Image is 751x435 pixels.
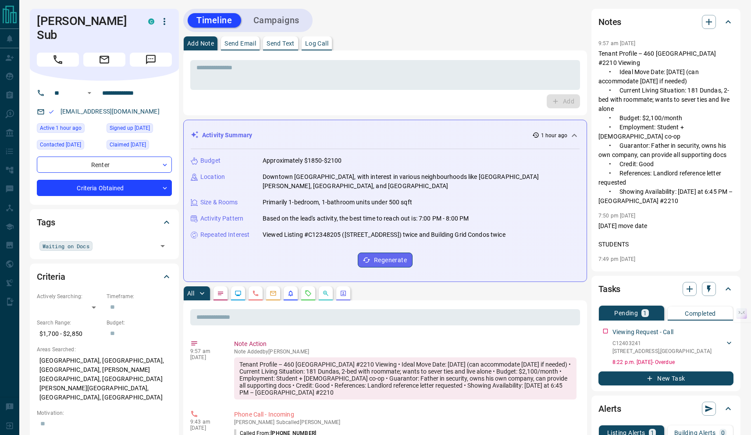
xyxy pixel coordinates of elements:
[37,319,102,327] p: Search Range:
[234,419,577,425] p: [PERSON_NAME] Sub called [PERSON_NAME]
[37,53,79,67] span: Call
[235,290,242,297] svg: Lead Browsing Activity
[84,88,95,98] button: Open
[190,354,221,360] p: [DATE]
[190,419,221,425] p: 9:43 am
[685,310,716,317] p: Completed
[110,140,146,149] span: Claimed [DATE]
[267,40,295,46] p: Send Text
[598,40,636,46] p: 9:57 am [DATE]
[358,253,413,267] button: Regenerate
[110,124,150,132] span: Signed up [DATE]
[61,108,160,115] a: [EMAIL_ADDRESS][DOMAIN_NAME]
[612,339,712,347] p: C12403241
[263,230,505,239] p: Viewed Listing #C12348205 ([STREET_ADDRESS]) twice and Building Grid Condos twice
[305,290,312,297] svg: Requests
[202,131,252,140] p: Activity Summary
[190,425,221,431] p: [DATE]
[234,339,577,349] p: Note Action
[598,371,733,385] button: New Task
[612,338,733,357] div: C12403241[STREET_ADDRESS],[GEOGRAPHIC_DATA]
[148,18,154,25] div: condos.ca
[200,172,225,182] p: Location
[107,292,172,300] p: Timeframe:
[598,213,636,219] p: 7:50 pm [DATE]
[200,214,243,223] p: Activity Pattern
[612,347,712,355] p: [STREET_ADDRESS] , [GEOGRAPHIC_DATA]
[37,270,65,284] h2: Criteria
[217,290,224,297] svg: Notes
[598,398,733,419] div: Alerts
[187,40,214,46] p: Add Note
[40,124,82,132] span: Active 1 hour ago
[83,53,125,67] span: Email
[130,53,172,67] span: Message
[48,109,54,115] svg: Email Valid
[200,198,238,207] p: Size & Rooms
[643,310,647,316] p: 1
[598,278,733,300] div: Tasks
[224,40,256,46] p: Send Email
[107,140,172,152] div: Sun May 26 2024
[598,221,733,249] p: [DATE] move date STUDENTS
[598,11,733,32] div: Notes
[598,15,621,29] h2: Notes
[37,353,172,405] p: [GEOGRAPHIC_DATA], [GEOGRAPHIC_DATA], [GEOGRAPHIC_DATA], [PERSON_NAME][GEOGRAPHIC_DATA], [GEOGRAP...
[612,328,673,337] p: Viewing Request - Call
[37,180,172,196] div: Criteria Obtained
[614,310,638,316] p: Pending
[598,265,733,431] p: currently in [GEOGRAPHIC_DATA] / 181 [GEOGRAPHIC_DATA] or [GEOGRAPHIC_DATA] working part-time. co...
[612,358,733,366] p: 8:22 p.m. [DATE] - Overdue
[43,242,89,250] span: Waiting on Docs
[37,409,172,417] p: Motivation:
[190,348,221,354] p: 9:57 am
[37,346,172,353] p: Areas Searched:
[37,157,172,173] div: Renter
[287,290,294,297] svg: Listing Alerts
[234,349,577,355] p: Note Added by [PERSON_NAME]
[598,256,636,262] p: 7:49 pm [DATE]
[157,240,169,252] button: Open
[234,410,577,419] p: Phone Call - Incoming
[263,156,342,165] p: Approximately $1850-$2100
[37,327,102,341] p: $1,700 - $2,850
[37,266,172,287] div: Criteria
[598,49,733,206] p: Tenant Profile – 460 [GEOGRAPHIC_DATA] #2210 Viewing • Ideal Move Date: [DATE] (can accommodate [...
[234,357,577,399] div: Tenant Profile – 460 [GEOGRAPHIC_DATA] #2210 Viewing • Ideal Move Date: [DATE] (can accommodate [...
[263,198,412,207] p: Primarily 1-bedroom, 1-bathroom units under 500 sqft
[37,140,102,152] div: Sun May 26 2024
[200,156,221,165] p: Budget
[37,212,172,233] div: Tags
[270,290,277,297] svg: Emails
[187,290,194,296] p: All
[245,13,308,28] button: Campaigns
[37,292,102,300] p: Actively Searching:
[263,214,469,223] p: Based on the lead's activity, the best time to reach out is: 7:00 PM - 8:00 PM
[107,123,172,135] div: Sun May 26 2024
[191,127,580,143] div: Activity Summary1 hour ago
[305,40,328,46] p: Log Call
[37,215,55,229] h2: Tags
[340,290,347,297] svg: Agent Actions
[37,123,102,135] div: Tue Sep 16 2025
[322,290,329,297] svg: Opportunities
[598,282,620,296] h2: Tasks
[37,14,135,42] h1: [PERSON_NAME] Sub
[107,319,172,327] p: Budget:
[263,172,580,191] p: Downtown [GEOGRAPHIC_DATA], with interest in various neighbourhoods like [GEOGRAPHIC_DATA][PERSON...
[252,290,259,297] svg: Calls
[541,132,567,139] p: 1 hour ago
[188,13,241,28] button: Timeline
[40,140,81,149] span: Contacted [DATE]
[200,230,249,239] p: Repeated Interest
[598,402,621,416] h2: Alerts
